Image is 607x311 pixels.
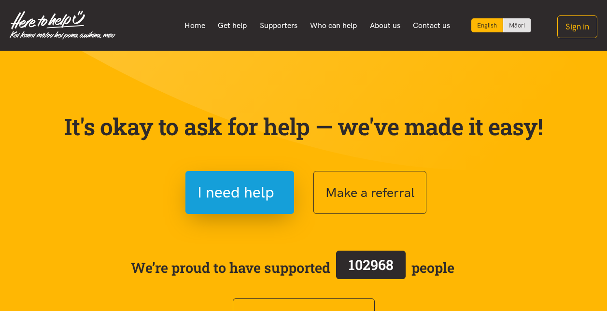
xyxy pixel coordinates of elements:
[313,171,426,214] button: Make a referral
[178,15,212,36] a: Home
[10,11,115,40] img: Home
[131,249,454,286] span: We’re proud to have supported people
[304,15,364,36] a: Who can help
[407,15,457,36] a: Contact us
[471,18,531,32] div: Language toggle
[364,15,407,36] a: About us
[349,255,394,274] span: 102968
[212,15,254,36] a: Get help
[62,113,545,141] p: It's okay to ask for help — we've made it easy!
[471,18,503,32] div: Current language
[185,171,294,214] button: I need help
[557,15,597,38] button: Sign in
[253,15,304,36] a: Supporters
[330,249,411,286] a: 102968
[198,180,274,205] span: I need help
[503,18,531,32] a: Switch to Te Reo Māori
